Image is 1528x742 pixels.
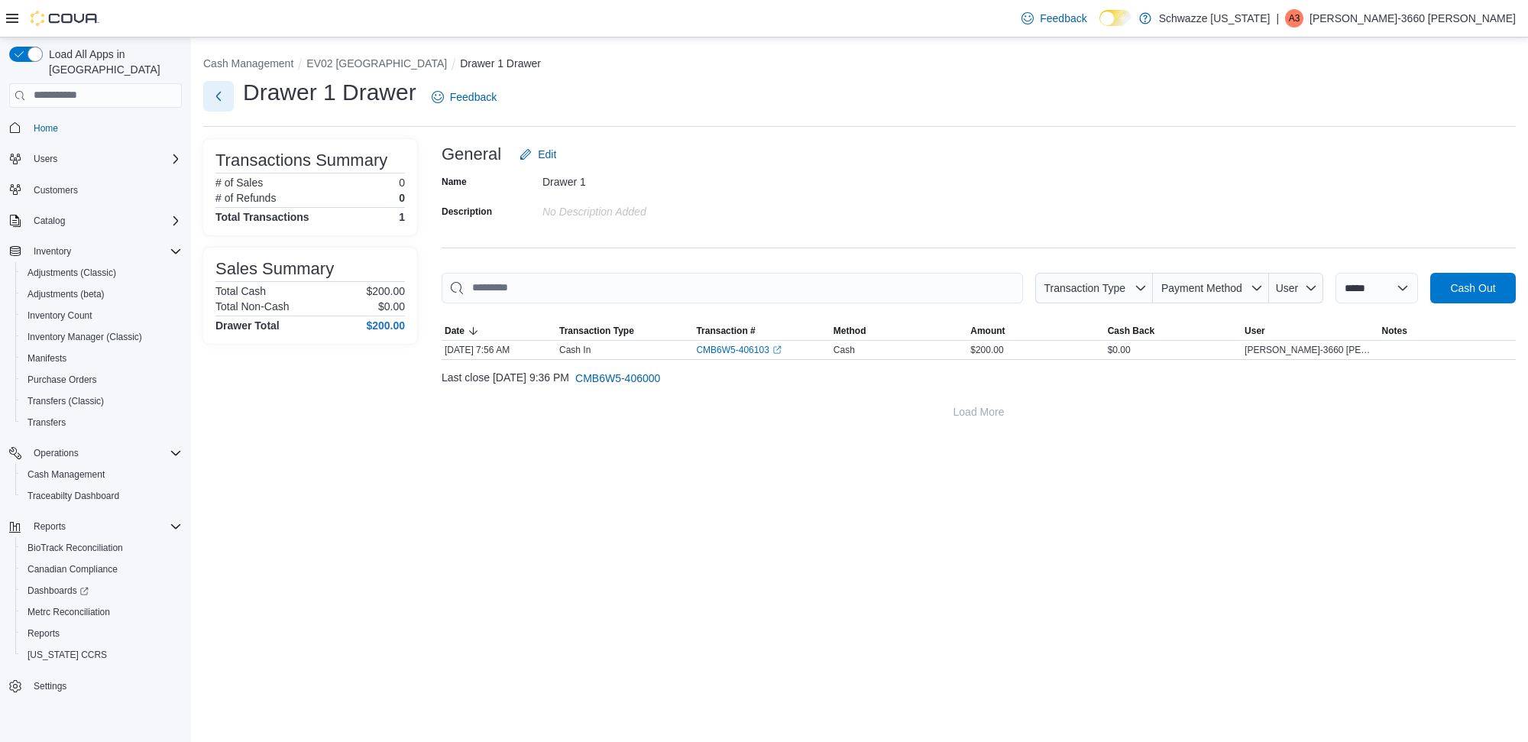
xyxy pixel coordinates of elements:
span: Notes [1382,325,1407,337]
p: Schwazze [US_STATE] [1159,9,1271,28]
span: Inventory Count [28,309,92,322]
h3: Transactions Summary [215,151,387,170]
a: Inventory Manager (Classic) [21,328,148,346]
button: Metrc Reconciliation [15,601,188,623]
span: Dashboards [21,582,182,600]
span: [PERSON_NAME]-3660 [PERSON_NAME] [1245,344,1375,356]
button: Home [3,117,188,139]
img: Cova [31,11,99,26]
span: Settings [28,676,182,695]
span: Purchase Orders [28,374,97,386]
button: Canadian Compliance [15,559,188,580]
button: Cash Management [203,57,293,70]
span: Date [445,325,465,337]
button: Next [203,81,234,112]
button: BioTrack Reconciliation [15,537,188,559]
span: Feedback [450,89,497,105]
a: CMB6W5-406103External link [696,344,781,356]
h4: Drawer Total [215,319,280,332]
button: Settings [3,675,188,697]
span: Adjustments (Classic) [21,264,182,282]
button: Inventory [28,242,77,261]
button: Edit [513,139,562,170]
button: Cash Out [1430,273,1516,303]
a: BioTrack Reconciliation [21,539,129,557]
span: Load More [953,404,1005,420]
a: Customers [28,181,84,199]
button: Catalog [3,210,188,232]
span: Reports [28,517,182,536]
span: Transfers (Classic) [21,392,182,410]
a: Adjustments (Classic) [21,264,122,282]
span: Edit [538,147,556,162]
p: $200.00 [366,285,405,297]
span: Cash Management [28,468,105,481]
div: $0.00 [1105,341,1241,359]
a: Cash Management [21,465,111,484]
a: Purchase Orders [21,371,103,389]
button: Drawer 1 Drawer [460,57,541,70]
button: Transfers [15,412,188,433]
span: Home [34,122,58,134]
h6: # of Refunds [215,192,276,204]
span: Adjustments (beta) [28,288,105,300]
span: Reports [28,627,60,640]
span: Dashboards [28,585,89,597]
button: [US_STATE] CCRS [15,644,188,666]
button: Inventory Count [15,305,188,326]
button: User [1269,273,1323,303]
span: Cash Management [21,465,182,484]
span: CMB6W5-406000 [575,371,660,386]
button: CMB6W5-406000 [569,363,666,394]
button: Adjustments (Classic) [15,262,188,284]
h6: Total Cash [215,285,266,297]
button: Users [3,148,188,170]
span: Users [28,150,182,168]
span: Metrc Reconciliation [28,606,110,618]
span: A3 [1289,9,1300,28]
button: Date [442,322,556,340]
p: Cash In [559,344,591,356]
span: Transfers (Classic) [28,395,104,407]
span: Adjustments (beta) [21,285,182,303]
button: Purchase Orders [15,369,188,390]
a: Transfers [21,413,72,432]
span: Transfers [28,416,66,429]
a: Inventory Count [21,306,99,325]
span: Feedback [1040,11,1086,26]
a: Settings [28,677,73,695]
a: Traceabilty Dashboard [21,487,125,505]
p: 0 [399,192,405,204]
p: $0.00 [378,300,405,313]
button: Reports [15,623,188,644]
button: Customers [3,179,188,201]
span: $200.00 [970,344,1003,356]
button: Load More [442,397,1516,427]
a: [US_STATE] CCRS [21,646,113,664]
span: Home [28,118,182,138]
span: Operations [34,447,79,459]
button: Method [830,322,967,340]
button: Payment Method [1153,273,1269,303]
span: Reports [34,520,66,533]
span: Transfers [21,413,182,432]
button: EV02 [GEOGRAPHIC_DATA] [306,57,447,70]
a: Metrc Reconciliation [21,603,116,621]
input: This is a search bar. As you type, the results lower in the page will automatically filter. [442,273,1023,303]
button: Users [28,150,63,168]
span: Customers [28,180,182,199]
span: Users [34,153,57,165]
button: Cash Back [1105,322,1241,340]
span: Metrc Reconciliation [21,603,182,621]
span: Settings [34,680,66,692]
span: Amount [970,325,1005,337]
span: Customers [34,184,78,196]
span: [US_STATE] CCRS [28,649,107,661]
button: Transaction Type [1035,273,1153,303]
span: Catalog [34,215,65,227]
label: Name [442,176,467,188]
span: Adjustments (Classic) [28,267,116,279]
span: Cash [834,344,855,356]
span: Transaction # [696,325,755,337]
